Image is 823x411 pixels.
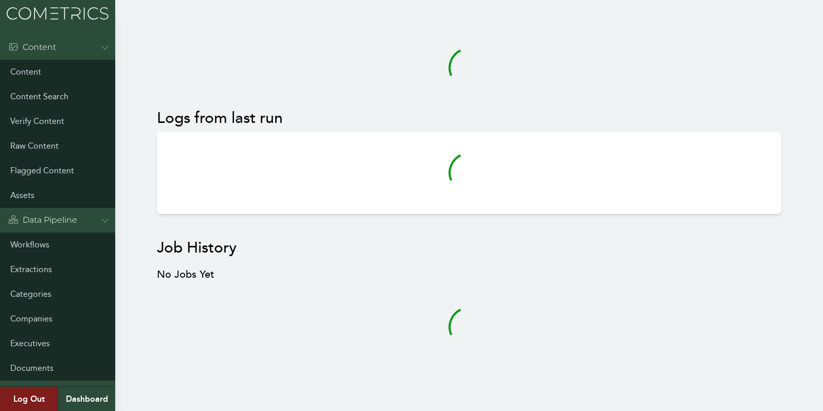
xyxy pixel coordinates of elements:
svg: audio-loading [449,152,490,193]
h2: Job History [157,239,781,257]
svg: audio-loading [449,307,490,348]
h2: Logs from last run [157,109,781,128]
svg: audio-loading [449,47,490,88]
a: Dashboard [58,387,115,411]
div: Content [8,41,56,53]
h3: No Jobs Yet [157,267,781,282]
div: Data Pipeline [8,214,77,226]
